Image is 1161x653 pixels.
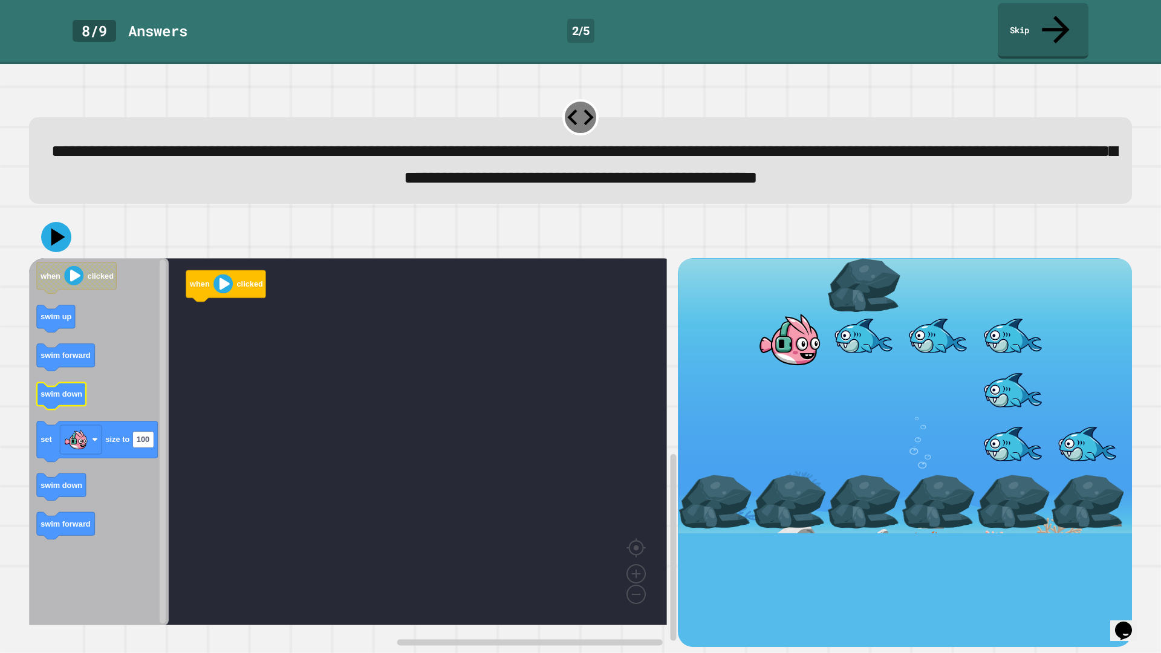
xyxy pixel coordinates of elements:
[88,271,114,280] text: clicked
[41,480,82,489] text: swim down
[29,258,678,648] div: Blockly Workspace
[105,435,129,444] text: size to
[41,351,91,360] text: swim forward
[41,519,91,528] text: swim forward
[73,20,116,42] div: 8 / 9
[189,279,210,288] text: when
[137,435,149,444] text: 100
[567,19,594,43] div: 2 / 5
[128,20,187,42] div: Answer s
[41,389,82,398] text: swim down
[40,271,60,280] text: when
[41,312,71,321] text: swim up
[998,3,1088,59] a: Skip
[1110,605,1149,641] iframe: chat widget
[41,435,52,444] text: set
[236,279,262,288] text: clicked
